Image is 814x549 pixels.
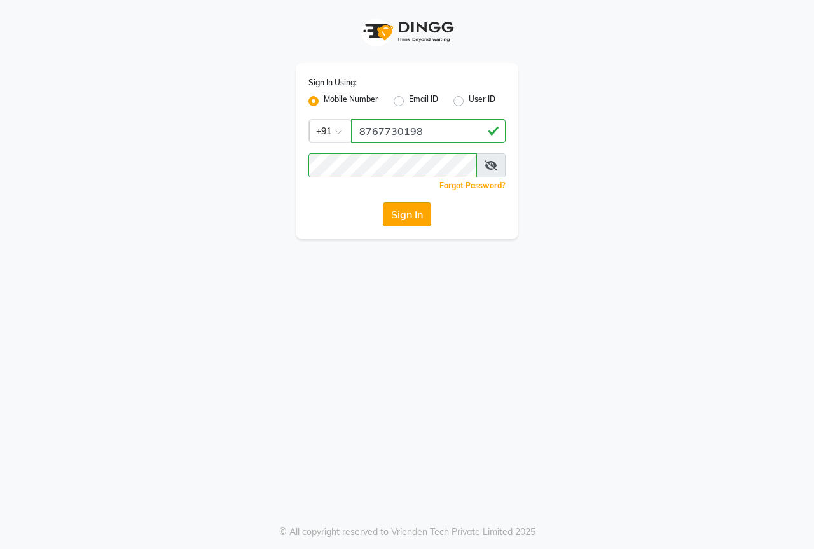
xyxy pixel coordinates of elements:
label: User ID [469,94,495,109]
button: Sign In [383,202,431,226]
a: Forgot Password? [439,181,506,190]
img: logo1.svg [356,13,458,50]
label: Sign In Using: [308,77,357,88]
label: Mobile Number [324,94,378,109]
input: Username [351,119,506,143]
label: Email ID [409,94,438,109]
input: Username [308,153,477,177]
